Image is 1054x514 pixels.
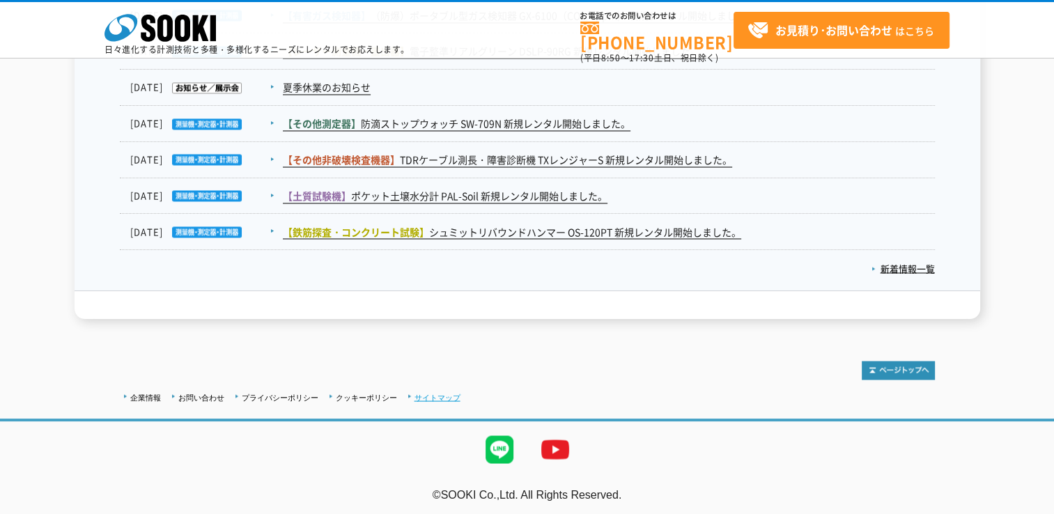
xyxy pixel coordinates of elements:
p: 日々進化する計測技術と多種・多様化するニーズにレンタルでお応えします。 [104,45,410,54]
a: お見積り･お問い合わせはこちら [734,12,950,49]
a: 企業情報 [130,393,161,401]
span: お電話でのお問い合わせは [580,12,734,20]
span: 【土質試験機】 [283,189,351,203]
a: お問い合わせ [178,393,224,401]
span: はこちら [747,20,934,41]
a: 【鉄筋探査・コンクリート試験】シュミットリバウンドハンマー OS-120PT 新規レンタル開始しました。 [283,224,741,239]
a: 【土質試験機】ポケット土壌水分計 PAL-Soil 新規レンタル開始しました。 [283,189,607,203]
a: サイトマップ [414,393,460,401]
a: 【その他測定器】防滴ストップウォッチ SW-709N 新規レンタル開始しました。 [283,116,630,131]
dt: [DATE] [130,80,281,95]
img: お知らせ／展示会 [163,82,242,93]
img: YouTube [527,421,583,477]
a: 【その他非破壊検査機器】TDRケーブル測長・障害診断機 TXレンジャーS 新規レンタル開始しました。 [283,153,732,167]
img: 測量機・測定器・計測器 [163,190,242,201]
a: クッキーポリシー [336,393,397,401]
img: トップページへ [862,361,935,380]
span: 17:30 [629,52,654,64]
dt: [DATE] [130,116,281,131]
span: 【鉄筋探査・コンクリート試験】 [283,224,429,238]
span: 【その他測定器】 [283,116,361,130]
a: [PHONE_NUMBER] [580,22,734,50]
dt: [DATE] [130,189,281,203]
dt: [DATE] [130,224,281,239]
a: テストMail [1000,502,1054,514]
span: (平日 ～ 土日、祝日除く) [580,52,718,64]
a: 新着情報一覧 [871,261,935,274]
strong: お見積り･お問い合わせ [775,22,892,38]
img: 測量機・測定器・計測器 [163,118,242,130]
img: 測量機・測定器・計測器 [163,226,242,237]
img: 測量機・測定器・計測器 [163,154,242,165]
a: プライバシーポリシー [242,393,318,401]
span: 8:50 [601,52,621,64]
a: 夏季休業のお知らせ [283,80,371,95]
span: 【その他非破壊検査機器】 [283,153,400,166]
img: LINE [472,421,527,477]
dt: [DATE] [130,153,281,167]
